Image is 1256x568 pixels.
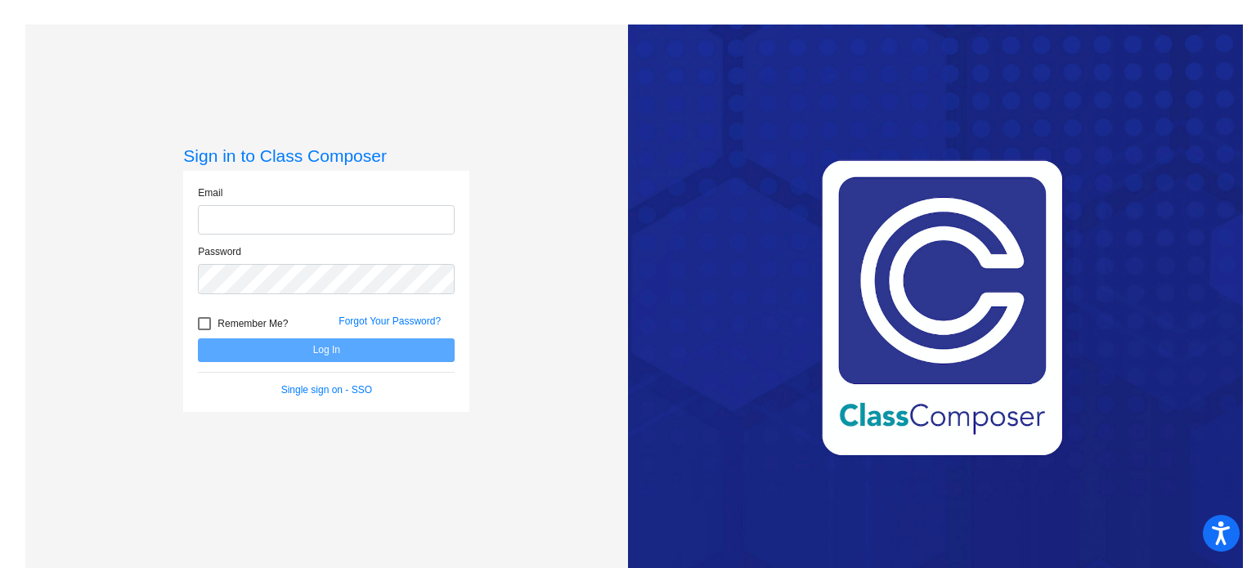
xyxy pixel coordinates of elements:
[198,338,455,362] button: Log In
[339,315,441,327] a: Forgot Your Password?
[281,384,372,396] a: Single sign on - SSO
[198,244,241,259] label: Password
[198,186,222,200] label: Email
[218,314,288,333] span: Remember Me?
[183,145,469,166] h3: Sign in to Class Composer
